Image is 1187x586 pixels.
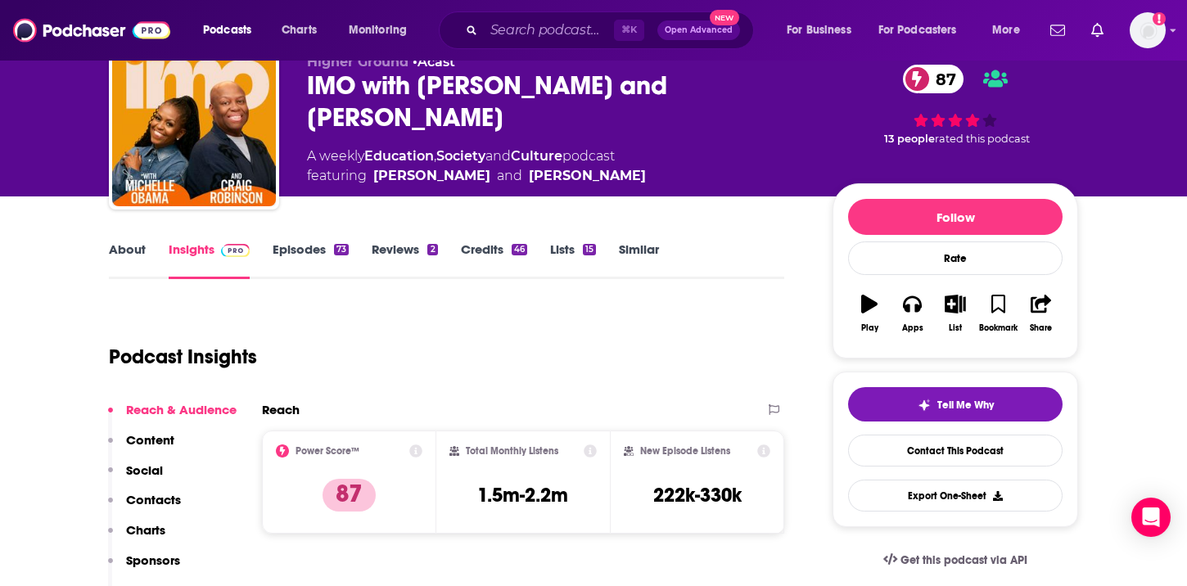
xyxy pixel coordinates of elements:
span: , [434,148,436,164]
span: New [710,10,739,25]
span: Open Advanced [665,26,733,34]
button: Play [848,284,891,343]
a: Reviews2 [372,241,437,279]
a: Show notifications dropdown [1085,16,1110,44]
button: Show profile menu [1130,12,1166,48]
a: Michelle Obama [373,166,490,186]
button: Charts [108,522,165,552]
span: More [992,19,1020,42]
span: Charts [282,19,317,42]
button: open menu [775,17,872,43]
div: 87 13 peoplerated this podcast [833,54,1078,156]
button: Open AdvancedNew [657,20,740,40]
img: Podchaser - Follow, Share and Rate Podcasts [13,15,170,46]
img: tell me why sparkle [918,399,931,412]
button: Share [1020,284,1063,343]
div: Rate [848,241,1063,275]
a: Lists15 [550,241,596,279]
a: Culture [511,148,562,164]
span: • [413,54,455,70]
button: Apps [891,284,933,343]
button: tell me why sparkleTell Me Why [848,387,1063,421]
button: Bookmark [977,284,1019,343]
span: Get this podcast via API [900,553,1027,567]
div: Share [1030,323,1052,333]
a: Acast [417,54,455,70]
div: Apps [902,323,923,333]
button: open menu [868,17,981,43]
button: Content [108,432,174,462]
div: Search podcasts, credits, & more... [454,11,770,49]
a: Show notifications dropdown [1044,16,1072,44]
a: Get this podcast via API [870,540,1040,580]
img: Podchaser Pro [221,244,250,257]
span: 87 [919,65,964,93]
button: open menu [192,17,273,43]
h1: Podcast Insights [109,345,257,369]
button: Sponsors [108,552,180,583]
span: Tell Me Why [937,399,994,412]
a: Education [364,148,434,164]
img: User Profile [1130,12,1166,48]
span: featuring [307,166,646,186]
span: Logged in as AutumnKatie [1130,12,1166,48]
a: 87 [903,65,964,93]
h3: 222k-330k [653,483,742,507]
div: Play [861,323,878,333]
h3: 1.5m-2.2m [477,483,568,507]
button: List [934,284,977,343]
h2: Total Monthly Listens [466,445,558,457]
a: Episodes73 [273,241,349,279]
p: 87 [323,479,376,512]
span: Higher Ground [307,54,408,70]
div: 46 [512,244,527,255]
p: Sponsors [126,552,180,568]
svg: Add a profile image [1153,12,1166,25]
span: and [497,166,522,186]
p: Contacts [126,492,181,507]
h2: Reach [262,402,300,417]
span: rated this podcast [935,133,1030,145]
a: InsightsPodchaser Pro [169,241,250,279]
button: Contacts [108,492,181,522]
a: Similar [619,241,659,279]
div: 15 [583,244,596,255]
div: Open Intercom Messenger [1131,498,1171,537]
div: List [949,323,962,333]
button: Follow [848,199,1063,235]
button: Reach & Audience [108,402,237,432]
span: For Business [787,19,851,42]
a: About [109,241,146,279]
div: A weekly podcast [307,146,646,186]
input: Search podcasts, credits, & more... [484,17,614,43]
a: Craig Robinson [529,166,646,186]
p: Social [126,462,163,478]
div: Bookmark [979,323,1018,333]
button: Social [108,462,163,493]
button: open menu [981,17,1040,43]
a: Charts [271,17,327,43]
span: 13 people [884,133,935,145]
p: Content [126,432,174,448]
div: 73 [334,244,349,255]
h2: New Episode Listens [640,445,730,457]
a: Contact This Podcast [848,435,1063,467]
button: open menu [337,17,428,43]
span: ⌘ K [614,20,644,41]
h2: Power Score™ [296,445,359,457]
button: Export One-Sheet [848,480,1063,512]
div: 2 [427,244,437,255]
span: Monitoring [349,19,407,42]
span: Podcasts [203,19,251,42]
p: Reach & Audience [126,402,237,417]
a: Credits46 [461,241,527,279]
span: For Podcasters [878,19,957,42]
a: Society [436,148,485,164]
p: Charts [126,522,165,538]
span: and [485,148,511,164]
img: IMO with Michelle Obama and Craig Robinson [112,43,276,206]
